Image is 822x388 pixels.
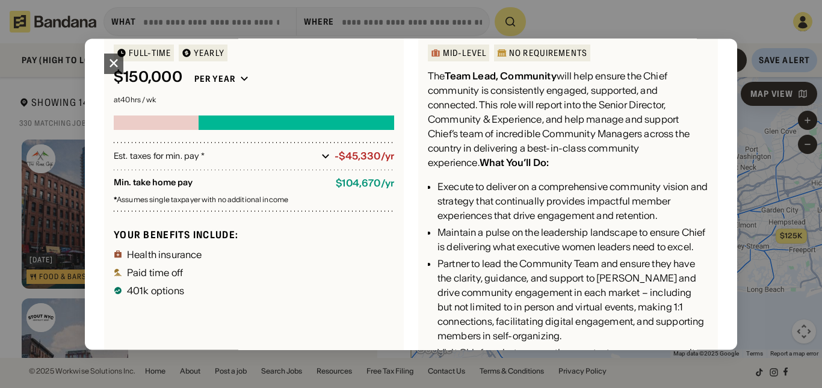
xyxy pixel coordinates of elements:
[114,97,394,104] div: at 40 hrs / wk
[194,49,224,58] div: YEARLY
[127,268,183,277] div: Paid time off
[194,74,235,85] div: Per year
[437,226,708,254] div: Maintain a pulse on the leadership landscape to ensure Chief is delivering what executive women l...
[127,286,184,295] div: 401k options
[335,151,394,162] div: -$45,330/yr
[428,69,708,170] div: The will help ensure the Chief community is consistently engaged, supported, and connected. This ...
[114,69,182,87] div: $ 150,000
[127,250,202,259] div: Health insurance
[445,70,556,82] div: Team Lead, Community
[509,49,587,58] div: No Requirements
[336,178,394,189] div: $ 104,670 / yr
[114,150,317,162] div: Est. taxes for min. pay *
[114,178,326,189] div: Min. take home pay
[114,229,394,241] div: Your benefits include:
[437,257,708,343] div: Partner to lead the Community Team and ensure they have the clarity, guidance, and support to [PE...
[480,157,549,169] div: What You’ll Do:
[129,49,171,58] div: Full-time
[114,197,394,204] div: Assumes single taxpayer with no additional income
[437,180,708,223] div: Execute to deliver on a comprehensive community vision and strategy that continually provides imp...
[443,49,486,58] div: Mid-Level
